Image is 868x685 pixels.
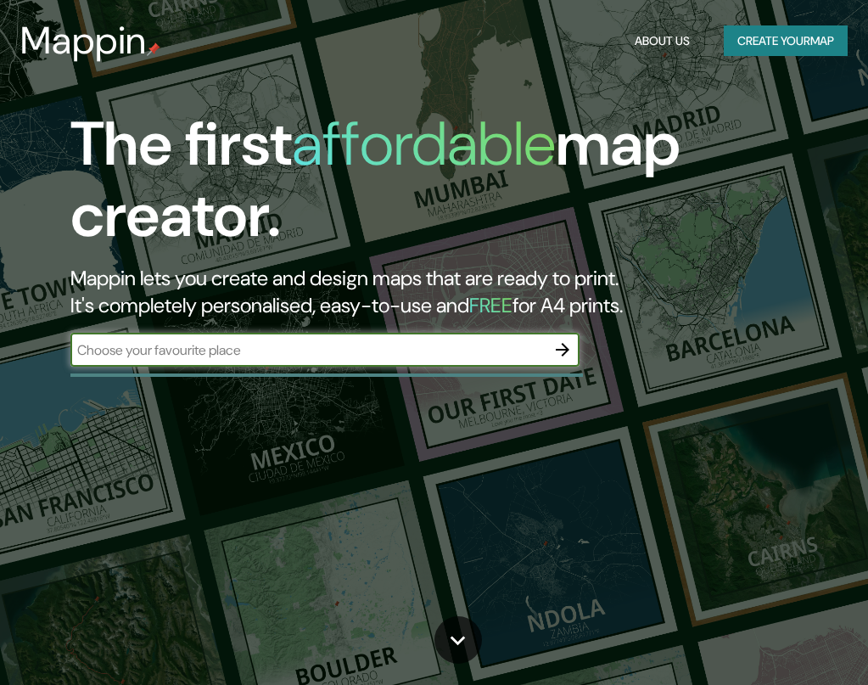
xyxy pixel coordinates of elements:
[70,340,546,360] input: Choose your favourite place
[469,292,512,318] h5: FREE
[724,25,848,57] button: Create yourmap
[70,265,764,319] h2: Mappin lets you create and design maps that are ready to print. It's completely personalised, eas...
[147,42,160,56] img: mappin-pin
[628,25,697,57] button: About Us
[292,104,556,183] h1: affordable
[70,109,764,265] h1: The first map creator.
[20,19,147,63] h3: Mappin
